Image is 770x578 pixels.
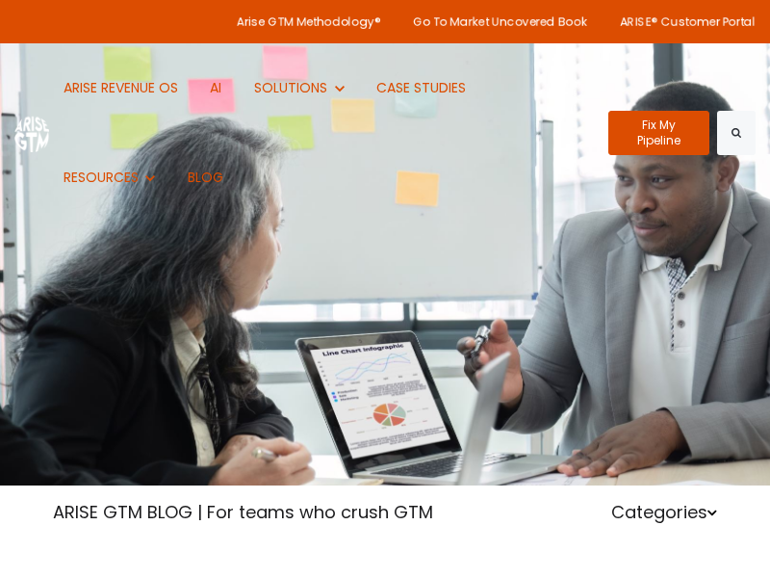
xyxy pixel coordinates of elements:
[362,43,480,133] a: CASE STUDIES
[254,78,327,97] span: SOLUTIONS
[674,486,770,578] iframe: Chat Widget
[49,133,169,223] button: Show submenu for RESOURCES RESOURCES
[608,111,710,155] a: Fix My Pipeline
[53,500,433,524] a: ARISE GTM BLOG | For teams who crush GTM
[49,43,192,133] a: ARISE REVENUE OS
[173,133,238,223] a: BLOG
[64,168,139,187] span: RESOURCES
[240,43,358,133] button: Show submenu for SOLUTIONS SOLUTIONS
[14,114,49,151] img: ARISE GTM logo (1) white
[254,78,255,79] span: Show submenu for SOLUTIONS
[195,43,236,133] a: AI
[49,43,594,223] nav: Desktop navigation
[717,111,756,155] button: Search
[611,500,717,524] a: Categories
